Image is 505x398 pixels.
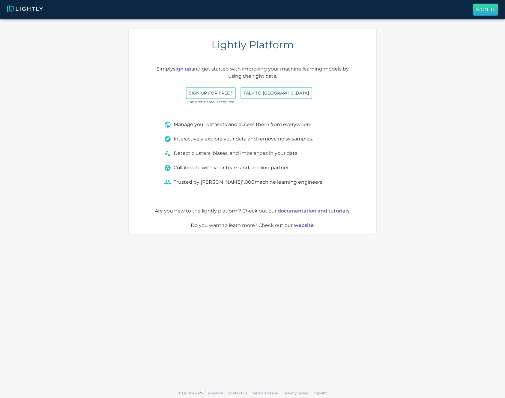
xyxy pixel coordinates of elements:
[178,391,203,395] span: © Lightly 2025
[164,135,341,143] div: Interactively explore your data and remove noisy samples.
[164,121,341,128] div: Manage your datasets and access them from everywhere.
[164,179,341,186] div: Trusted by [PERSON_NAME] 1,000 machine learning engineers.
[278,208,349,214] a: documentation and tutorials
[241,87,312,99] button: Talk to [GEOGRAPHIC_DATA]
[186,87,236,99] button: Sign up for free *
[164,164,341,171] div: Collaborate with your team and labeling partner.
[476,6,495,13] p: Sign In
[154,65,351,80] p: Simply and get started with improving your machine learning models by using the right data.
[228,391,247,395] a: contact us
[252,391,278,395] a: terms and use
[283,391,308,395] a: privacy policy
[186,90,236,96] a: Sign up for free *
[173,66,191,72] a: sign up
[294,222,314,228] a: website
[241,90,312,96] a: Talk to [GEOGRAPHIC_DATA]
[211,38,294,51] h4: Lightly Platform
[208,391,223,395] a: glossary
[473,4,498,16] button: Sign In
[154,222,351,229] p: Do you want to learn more? Check out our .
[313,391,327,395] a: imprint
[186,99,236,105] span: * no credit card is required
[164,150,341,157] div: Detect clusters, biases, and imbalances in your data.
[154,207,351,215] p: Are you new to the lightly platform? Check out our .
[7,5,43,12] img: Lightly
